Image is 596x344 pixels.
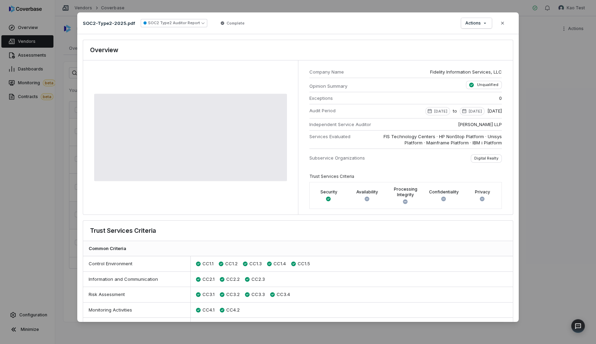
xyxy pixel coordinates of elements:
span: CC2.2 [226,276,240,283]
span: Audit Period [309,107,336,114]
span: CC1.4 [274,260,286,267]
p: [DATE] [434,108,447,114]
span: [DATE] [487,108,502,115]
span: Opinion Summary [309,83,354,89]
span: Fidelity Information Services, LLC [430,69,502,75]
label: Privacy [475,189,490,195]
label: Availability [356,189,378,195]
button: Actions [461,18,492,28]
div: Common Criteria [83,241,513,257]
span: CC4.2 [226,307,240,314]
span: CC1.3 [249,260,262,267]
p: Digital Realty [474,156,498,161]
span: CC1.2 [225,260,238,267]
span: CC1.5 [298,260,310,267]
div: Control Activities [83,318,191,333]
span: CC4.1 [202,307,215,314]
p: SOC2-Type2-2025.pdf [83,20,135,26]
span: CC3.2 [226,291,240,298]
span: CC2.1 [202,276,215,283]
span: Services Evaluated [309,133,350,140]
h3: Trust Services Criteria [90,226,156,235]
span: CC3.4 [277,291,290,298]
span: to [453,108,457,115]
span: Trust Services Criteria [309,174,354,179]
div: Risk Assessment [83,287,191,302]
span: CC3.1 [202,291,215,298]
div: Control Environment [83,256,191,271]
label: Security [320,189,337,195]
p: Unqualified [477,82,498,87]
span: CC3.3 [251,291,265,298]
span: Exceptions [309,95,333,101]
span: FIS Technology Centers · HP NonStop Platform · Unisys Platform · Mainframe Platform · IBM i Platform [379,133,502,146]
button: SOC2 Type2 Auditor Report [141,19,207,27]
label: Processing Integrity [391,187,420,198]
span: [PERSON_NAME] LLP [458,121,502,127]
span: 0 [499,95,502,101]
h3: Overview [90,46,118,55]
span: CC2.3 [251,276,265,283]
p: [DATE] [469,108,482,114]
span: Company Name [309,69,371,75]
span: Complete [227,20,245,26]
div: Information and Communication [83,272,191,287]
div: Monitoring Activities [83,303,191,318]
span: Actions [465,20,481,26]
span: Subservice Organizations [309,155,365,161]
label: Confidentiality [429,189,459,195]
span: Independent Service Auditor [309,121,371,127]
span: CC1.1 [202,260,213,267]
